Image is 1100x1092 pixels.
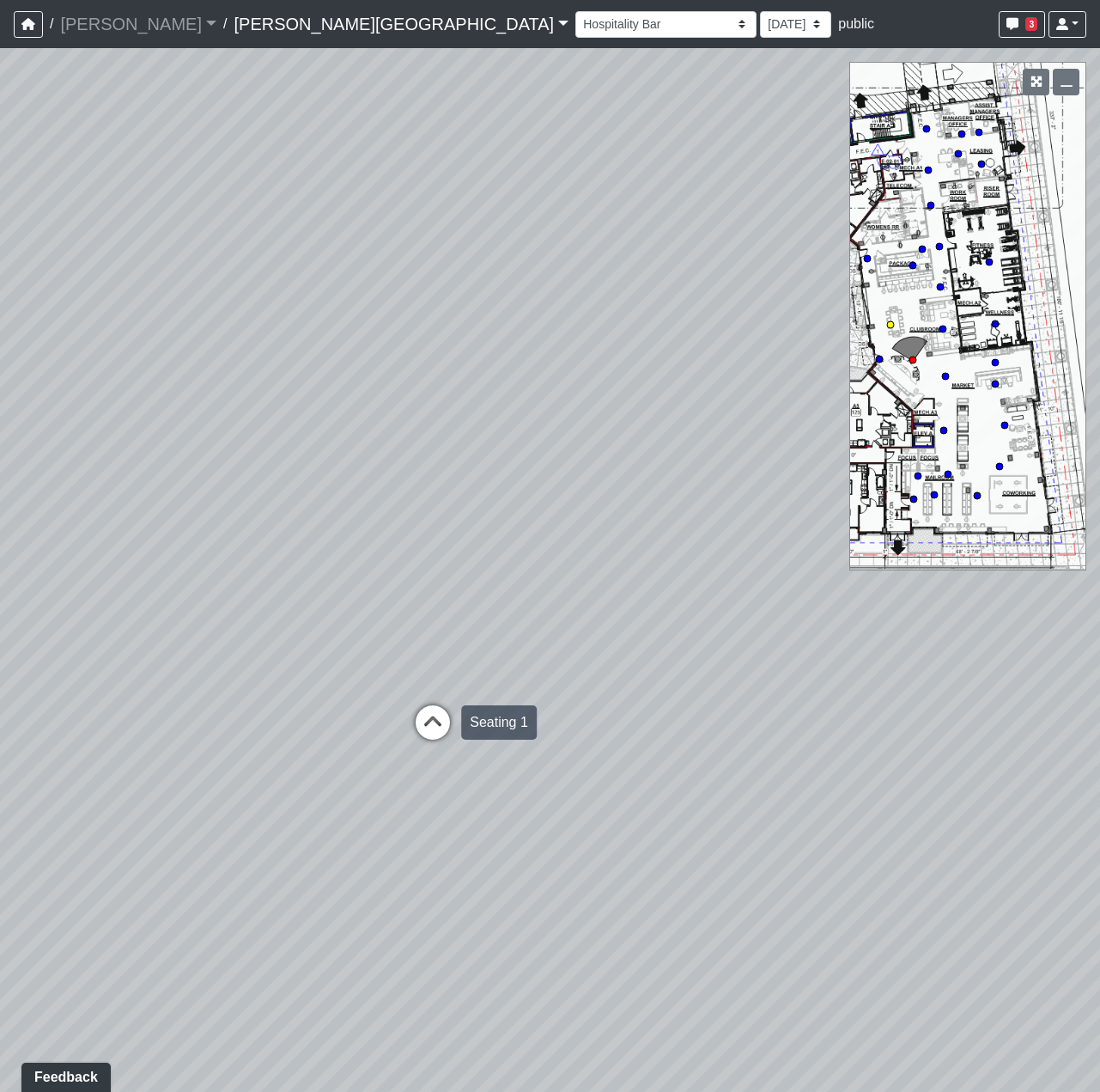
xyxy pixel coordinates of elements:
span: / [216,7,234,41]
iframe: Ybug feedback widget [13,1058,114,1092]
a: [PERSON_NAME][GEOGRAPHIC_DATA] [234,7,568,41]
div: Seating 1 [461,705,537,740]
span: public [838,16,874,31]
a: [PERSON_NAME] [60,7,216,41]
button: 3 [999,11,1045,38]
span: / [43,7,60,41]
span: 3 [1025,17,1037,31]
